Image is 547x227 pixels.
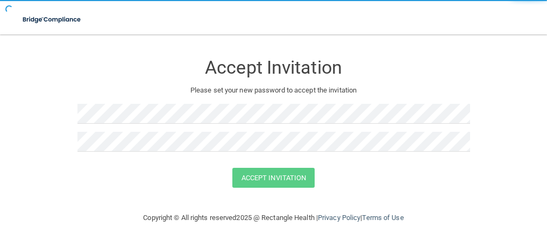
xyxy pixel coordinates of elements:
[16,9,88,31] img: bridge_compliance_login_screen.278c3ca4.svg
[362,214,403,222] a: Terms of Use
[86,84,462,97] p: Please set your new password to accept the invitation
[77,58,470,77] h3: Accept Invitation
[318,214,360,222] a: Privacy Policy
[232,168,315,188] button: Accept Invitation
